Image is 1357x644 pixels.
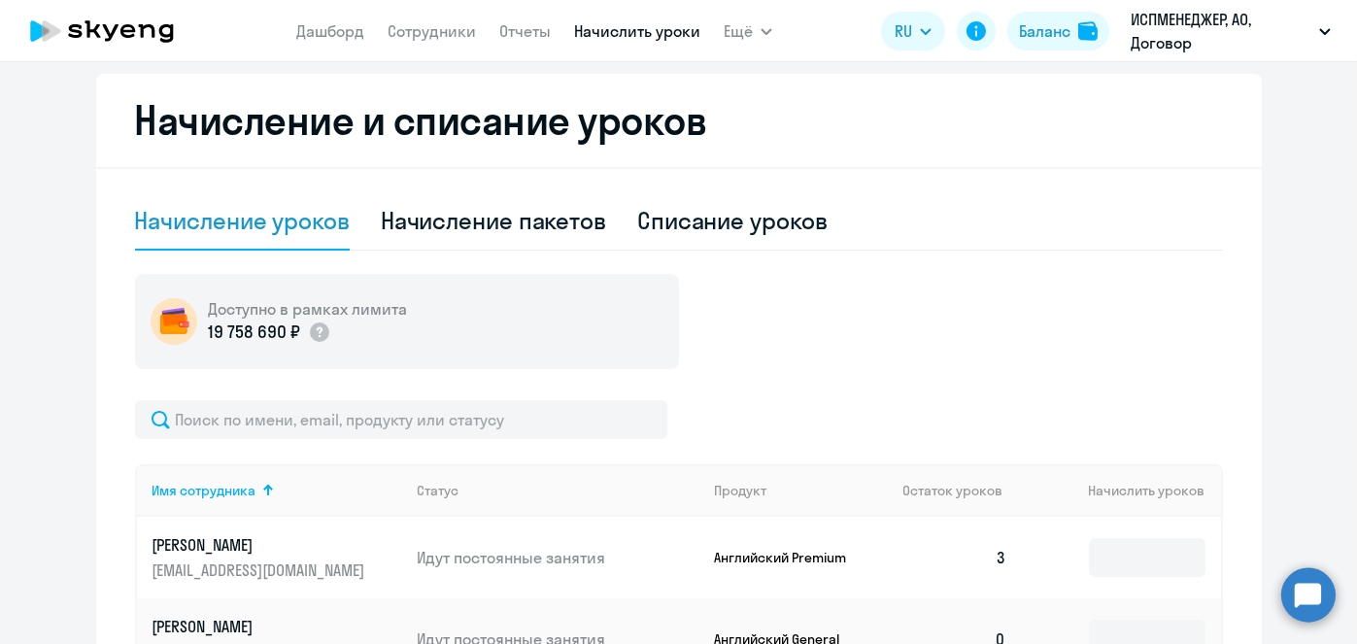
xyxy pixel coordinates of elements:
[499,21,551,41] a: Отчеты
[153,534,402,581] a: [PERSON_NAME][EMAIL_ADDRESS][DOMAIN_NAME]
[153,482,402,499] div: Имя сотрудника
[895,19,912,43] span: RU
[1131,8,1311,54] p: ИСПМЕНЕДЖЕР, АО, Договор
[1019,19,1070,43] div: Баланс
[209,320,300,345] p: 19 758 690 ₽
[135,205,350,236] div: Начисление уроков
[637,205,828,236] div: Списание уроков
[135,400,667,439] input: Поиск по имени, email, продукту или статусу
[153,559,370,581] p: [EMAIL_ADDRESS][DOMAIN_NAME]
[135,97,1223,144] h2: Начисление и списание уроков
[574,21,700,41] a: Начислить уроки
[417,482,458,499] div: Статус
[153,482,256,499] div: Имя сотрудника
[153,534,370,556] p: [PERSON_NAME]
[714,482,887,499] div: Продукт
[151,298,197,345] img: wallet-circle.png
[1007,12,1109,51] button: Балансbalance
[417,547,698,568] p: Идут постоянные занятия
[724,12,772,51] button: Ещё
[388,21,476,41] a: Сотрудники
[1022,464,1220,517] th: Начислить уроков
[381,205,606,236] div: Начисление пакетов
[887,517,1023,598] td: 3
[417,482,698,499] div: Статус
[902,482,1023,499] div: Остаток уроков
[881,12,945,51] button: RU
[714,482,766,499] div: Продукт
[724,19,753,43] span: Ещё
[153,616,370,637] p: [PERSON_NAME]
[1121,8,1340,54] button: ИСПМЕНЕДЖЕР, АО, Договор
[1078,21,1098,41] img: balance
[714,549,860,566] p: Английский Premium
[209,298,408,320] h5: Доступно в рамках лимита
[296,21,364,41] a: Дашборд
[902,482,1002,499] span: Остаток уроков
